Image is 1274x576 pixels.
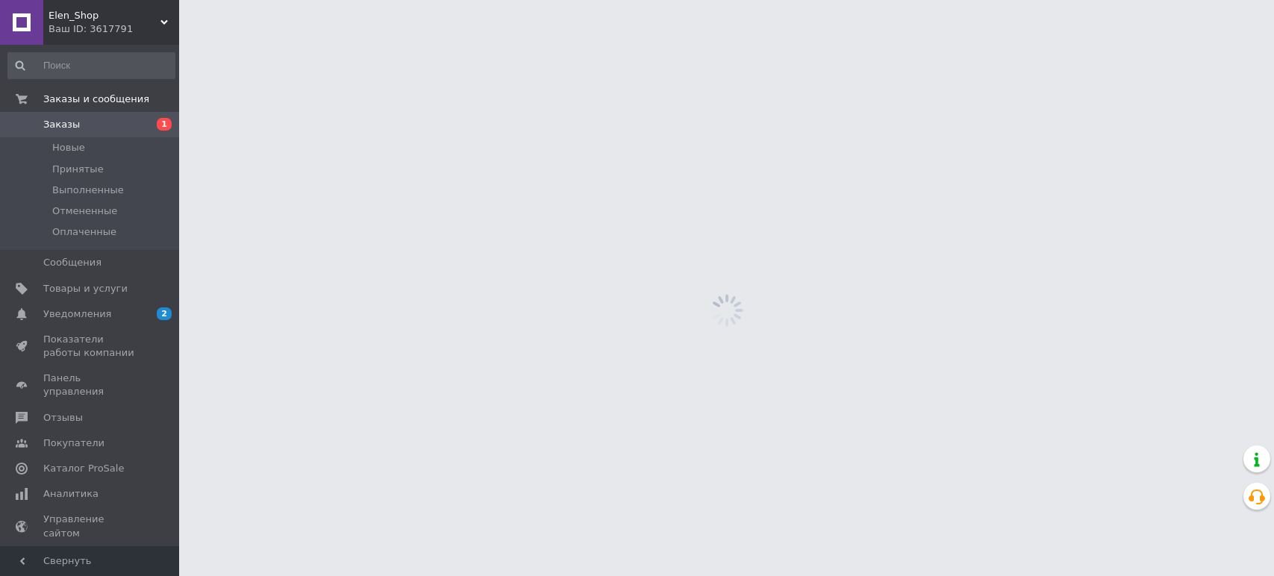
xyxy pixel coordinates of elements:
span: Аналитика [43,487,99,501]
span: Сообщения [43,256,102,269]
span: Показатели работы компании [43,333,138,360]
span: Принятые [52,163,104,176]
input: Поиск [7,52,175,79]
img: spinner_grey-bg-hcd09dd2d8f1a785e3413b09b97f8118e7.gif [707,290,747,331]
span: Товары и услуги [43,282,128,295]
span: Оплаченные [52,225,116,239]
span: Панель управления [43,372,138,398]
span: Уведомления [43,307,111,321]
span: Управление сайтом [43,513,138,539]
span: Отзывы [43,411,83,425]
span: Заказы [43,118,80,131]
span: Новые [52,141,85,154]
span: Покупатели [43,436,104,450]
span: Выполненные [52,184,124,197]
div: Ваш ID: 3617791 [49,22,179,36]
span: Каталог ProSale [43,462,124,475]
span: Elen_Shop [49,9,160,22]
span: Заказы и сообщения [43,93,149,106]
span: 2 [157,307,172,320]
span: 1 [157,118,172,131]
span: Отмененные [52,204,117,218]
